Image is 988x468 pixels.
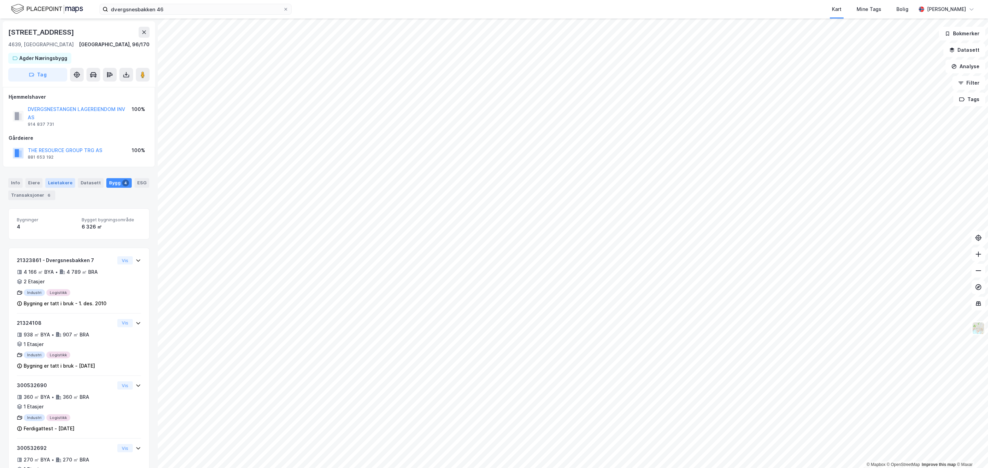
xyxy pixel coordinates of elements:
div: 938 ㎡ BYA [24,331,50,339]
div: Bygning er tatt i bruk - 1. des. 2010 [24,299,106,308]
iframe: Chat Widget [954,435,988,468]
button: Tag [8,68,67,82]
div: • [51,394,54,400]
div: 1 Etasjer [24,403,44,411]
div: 300532690 [17,381,115,390]
div: 360 ㎡ BRA [63,393,89,401]
div: Bygg [106,178,132,188]
div: • [51,457,54,463]
div: Gårdeiere [9,134,149,142]
div: • [55,269,58,275]
div: • [51,332,54,337]
a: Improve this map [922,462,956,467]
div: 4 789 ㎡ BRA [67,268,98,276]
div: 4 [17,223,76,231]
div: Eiere [25,178,43,188]
div: 1 Etasjer [24,340,44,348]
div: 6 326 ㎡ [82,223,141,231]
div: 914 837 731 [28,122,54,127]
div: Leietakere [45,178,75,188]
button: Datasett [943,43,985,57]
div: Transaksjoner [8,190,55,200]
div: Mine Tags [857,5,881,13]
div: 270 ㎡ BYA [24,456,50,464]
div: 881 653 192 [28,155,54,160]
div: 4 166 ㎡ BYA [24,268,54,276]
div: 4 [122,180,129,186]
div: 4639, [GEOGRAPHIC_DATA] [8,40,74,49]
div: ESG [134,178,149,188]
div: [GEOGRAPHIC_DATA], 96/170 [79,40,150,49]
div: 100% [132,146,145,155]
div: 270 ㎡ BRA [63,456,89,464]
div: 907 ㎡ BRA [63,331,89,339]
button: Vis [117,444,133,452]
button: Tags [953,93,985,106]
img: logo.f888ab2527a4732fd821a326f86c7f29.svg [11,3,83,15]
div: Info [8,178,23,188]
div: Ferdigattest - [DATE] [24,424,74,433]
div: 6 [46,192,52,199]
button: Vis [117,319,133,327]
div: 21323861 - Dvergsnesbakken 7 [17,256,115,264]
div: Bolig [896,5,908,13]
button: Bokmerker [939,27,985,40]
button: Filter [952,76,985,90]
div: [STREET_ADDRESS] [8,27,75,38]
a: Mapbox [867,462,885,467]
span: Bygninger [17,217,76,223]
div: 360 ㎡ BYA [24,393,50,401]
div: [PERSON_NAME] [927,5,966,13]
div: Datasett [78,178,104,188]
a: OpenStreetMap [887,462,920,467]
img: Z [972,322,985,335]
div: 100% [132,105,145,113]
div: 300532692 [17,444,115,452]
div: Kart [832,5,842,13]
div: 2 Etasjer [24,278,45,286]
button: Vis [117,256,133,264]
button: Analyse [945,60,985,73]
span: Bygget bygningsområde [82,217,141,223]
div: 21324108 [17,319,115,327]
button: Vis [117,381,133,390]
div: Agder Næringsbygg [19,54,67,62]
input: Søk på adresse, matrikkel, gårdeiere, leietakere eller personer [108,4,283,14]
div: Bygning er tatt i bruk - [DATE] [24,362,95,370]
div: Hjemmelshaver [9,93,149,101]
